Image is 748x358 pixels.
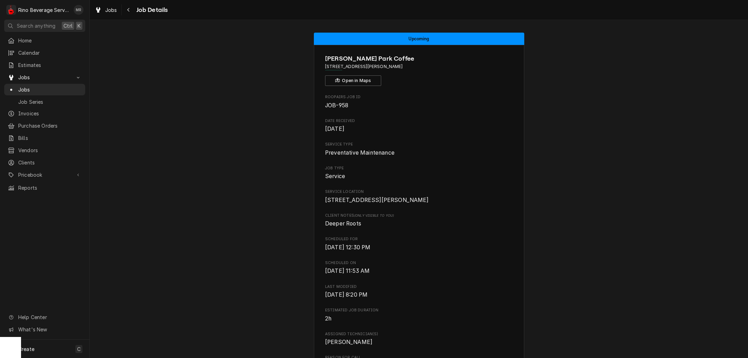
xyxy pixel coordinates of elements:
span: Assigned Technician(s) [325,338,513,346]
span: [DATE] [325,126,344,132]
span: Service Location [325,196,513,204]
a: Jobs [4,84,85,95]
div: Rino Beverage Service [18,6,70,14]
span: Scheduled On [325,260,513,266]
span: Calendar [18,49,82,56]
span: Deeper Roots [325,220,361,227]
div: Job Type [325,166,513,181]
div: [object Object] [325,213,513,228]
a: Reports [4,182,85,194]
span: (Only Visible to You) [354,214,394,217]
span: Estimates [18,61,82,69]
span: Last Modified [325,284,513,290]
span: Job Series [18,98,82,106]
a: Jobs [92,4,120,16]
span: Service Type [325,142,513,147]
span: Date Received [325,118,513,124]
a: Estimates [4,59,85,71]
span: Clients [18,159,82,166]
a: Calendar [4,47,85,59]
a: Bills [4,132,85,144]
button: Search anythingCtrlK [4,20,85,32]
div: Date Received [325,118,513,133]
span: Vendors [18,147,82,154]
button: Navigate back [123,4,134,15]
span: Assigned Technician(s) [325,331,513,337]
span: Client Notes [325,213,513,218]
div: R [6,5,16,15]
span: Preventative Maintenance [325,149,395,156]
div: Assigned Technician(s) [325,331,513,346]
span: Ctrl [63,22,73,29]
span: Invoices [18,110,82,117]
span: Name [325,54,513,63]
a: Job Series [4,96,85,108]
span: Upcoming [409,36,429,41]
span: Scheduled For [325,236,513,242]
span: [DATE] 8:20 PM [325,291,368,298]
div: Service Location [325,189,513,204]
span: Roopairs Job ID [325,101,513,110]
div: Scheduled For [325,236,513,251]
span: Last Modified [325,291,513,299]
span: Jobs [18,74,71,81]
div: Scheduled On [325,260,513,275]
a: Clients [4,157,85,168]
span: Pricebook [18,171,71,178]
span: Purchase Orders [18,122,82,129]
span: Address [325,63,513,70]
span: K [78,22,81,29]
span: Service Type [325,149,513,157]
span: 2h [325,315,331,322]
div: Melissa Rinehart's Avatar [74,5,83,15]
div: Last Modified [325,284,513,299]
div: Service Type [325,142,513,157]
span: Create [18,346,34,352]
span: Date Received [325,125,513,133]
span: Estimated Job Duration [325,315,513,323]
div: Rino Beverage Service's Avatar [6,5,16,15]
span: Service [325,173,345,180]
span: Job Type [325,166,513,171]
a: Vendors [4,144,85,156]
a: Invoices [4,108,85,119]
span: Estimated Job Duration [325,308,513,313]
span: Search anything [17,22,55,29]
span: [STREET_ADDRESS][PERSON_NAME] [325,197,429,203]
span: Scheduled For [325,243,513,252]
span: [DATE] 12:30 PM [325,244,370,251]
span: [object Object] [325,219,513,228]
div: MR [74,5,83,15]
span: What's New [18,326,81,333]
span: Jobs [18,86,82,93]
span: Job Type [325,172,513,181]
span: Jobs [105,6,117,14]
div: Client Information [325,54,513,86]
div: Status [314,33,524,45]
span: Reports [18,184,82,191]
a: Go to Pricebook [4,169,85,181]
span: Bills [18,134,82,142]
span: Scheduled On [325,267,513,275]
div: Roopairs Job ID [325,94,513,109]
button: Open in Maps [325,75,381,86]
span: JOB-958 [325,102,348,109]
span: Help Center [18,313,81,321]
span: [PERSON_NAME] [325,339,372,345]
span: Job Details [134,5,168,15]
a: Go to Help Center [4,311,85,323]
a: Go to What's New [4,324,85,335]
div: Estimated Job Duration [325,308,513,323]
a: Home [4,35,85,46]
span: Service Location [325,189,513,195]
span: Home [18,37,82,44]
span: [DATE] 11:53 AM [325,268,370,274]
span: Roopairs Job ID [325,94,513,100]
span: C [77,345,81,353]
a: Go to Jobs [4,72,85,83]
a: Purchase Orders [4,120,85,131]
